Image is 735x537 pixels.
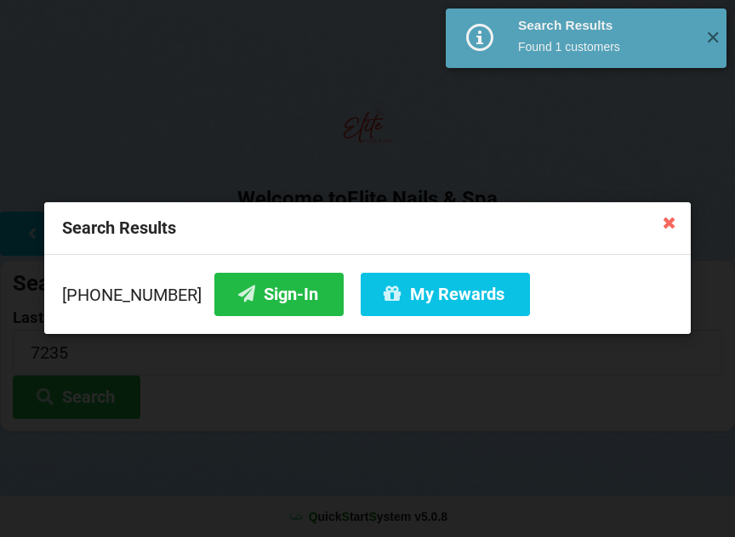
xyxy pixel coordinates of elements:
[62,273,673,316] div: [PHONE_NUMBER]
[518,17,692,34] div: Search Results
[518,38,692,55] div: Found 1 customers
[361,273,530,316] button: My Rewards
[214,273,344,316] button: Sign-In
[44,202,691,255] div: Search Results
